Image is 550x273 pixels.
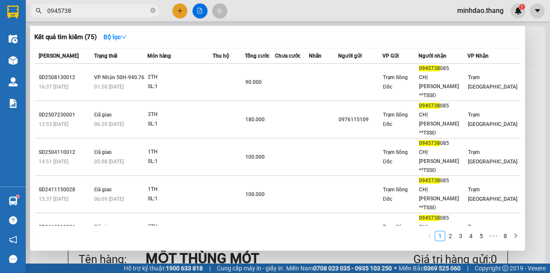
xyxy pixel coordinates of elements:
div: 085 [419,64,467,73]
span: Trạm Sông Đốc [383,112,408,127]
span: 15:37 [DATE] [39,196,68,202]
div: SL: 1 [148,120,212,129]
img: solution-icon [9,99,18,108]
span: Đã giao [94,112,112,118]
span: VP Nhận 50H-940.76 [94,74,144,80]
div: 085 [419,176,467,185]
h3: Kết quả tìm kiếm ( 75 ) [34,33,97,42]
div: 1TH [148,147,212,157]
div: CHỊ [PERSON_NAME] **TSSĐ [419,73,467,100]
a: 2 [446,231,455,241]
div: SL: 1 [148,194,212,204]
span: message [9,255,17,263]
div: SL: 1 [148,82,212,92]
span: 90.000 [245,79,262,85]
li: 4 [466,231,476,241]
span: Trạm Sông Đốc [383,74,408,90]
span: Người gửi [338,53,362,59]
a: 8 [501,231,510,241]
span: VP Nhận [467,53,489,59]
span: Trạm [GEOGRAPHIC_DATA] [468,149,517,165]
div: 1TH [148,185,212,194]
input: Tìm tên, số ĐT hoặc mã đơn [47,6,149,15]
span: Trạm Sông Đốc [383,149,408,165]
span: 180.000 [245,117,265,123]
div: 085 [419,139,467,148]
a: 4 [466,231,476,241]
div: 0976115109 [339,115,382,124]
span: ••• [486,231,500,241]
span: 14:51 [DATE] [39,159,68,165]
span: 06:09 [DATE] [94,196,124,202]
span: Người nhận [419,53,446,59]
img: warehouse-icon [9,34,18,43]
a: 5 [477,231,486,241]
li: 8 [500,231,510,241]
span: 100.000 [245,191,265,197]
strong: Bộ lọc [104,34,127,40]
span: Trạng thái [94,53,117,59]
span: 13:53 [DATE] [39,121,68,127]
div: SL: 1 [148,157,212,166]
div: SD2507230001 [39,110,92,120]
span: Trạm [GEOGRAPHIC_DATA] [468,224,517,239]
div: SD2410010026 [39,223,92,232]
span: Đã giao [94,187,112,193]
button: Bộ lọcdown [97,30,134,44]
span: Thu hộ [213,53,229,59]
div: SD2508130012 [39,73,92,82]
span: close-circle [150,8,156,13]
span: 01:50 [DATE] [94,84,124,90]
span: Chưa cước [275,53,300,59]
div: CHỊ [PERSON_NAME] **TSSĐ [419,110,467,138]
span: close-circle [150,7,156,15]
div: SD2411150028 [39,185,92,194]
li: Next Page [510,231,521,241]
li: Previous Page [425,231,435,241]
span: 0945738 [419,178,440,184]
div: CHỊ [PERSON_NAME] **TSSĐ [419,185,467,212]
span: 100.000 [245,154,265,160]
span: 0945738 [419,103,440,109]
span: Đã giao [94,149,112,155]
li: 5 [476,231,486,241]
span: Nhãn [309,53,321,59]
span: 05:08 [DATE] [94,159,124,165]
span: left [427,233,432,238]
span: [PERSON_NAME] [39,53,79,59]
span: VP Gửi [382,53,399,59]
span: Trạm [GEOGRAPHIC_DATA] [468,74,517,90]
img: logo-vxr [7,6,18,18]
a: 1 [435,231,445,241]
button: right [510,231,521,241]
li: Next 5 Pages [486,231,500,241]
sup: 1 [16,195,19,198]
li: 2 [445,231,455,241]
span: Trạm [GEOGRAPHIC_DATA] [468,112,517,127]
span: Trạm Sông Đốc [383,187,408,202]
span: question-circle [9,216,17,224]
div: SD2504110012 [39,148,92,157]
span: 0945738 [419,215,440,221]
span: 16:37 [DATE] [39,84,68,90]
div: 3TH [148,110,212,120]
div: 3TH [148,222,212,232]
img: warehouse-icon [9,196,18,206]
div: 085 [419,101,467,110]
button: left [425,231,435,241]
span: Tổng cước [245,53,269,59]
span: Món hàng [147,53,171,59]
span: down [121,34,127,40]
span: 0945738 [419,65,440,71]
span: right [513,233,518,238]
span: Trạm [GEOGRAPHIC_DATA] [468,187,517,202]
div: 085 [419,214,467,223]
a: 3 [456,231,465,241]
span: 06:29 [DATE] [94,121,124,127]
div: CHỊ [PERSON_NAME] **TSSĐ [419,148,467,175]
img: warehouse-icon [9,56,18,65]
span: 0945738 [419,140,440,146]
img: warehouse-icon [9,77,18,86]
li: 1 [435,231,445,241]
